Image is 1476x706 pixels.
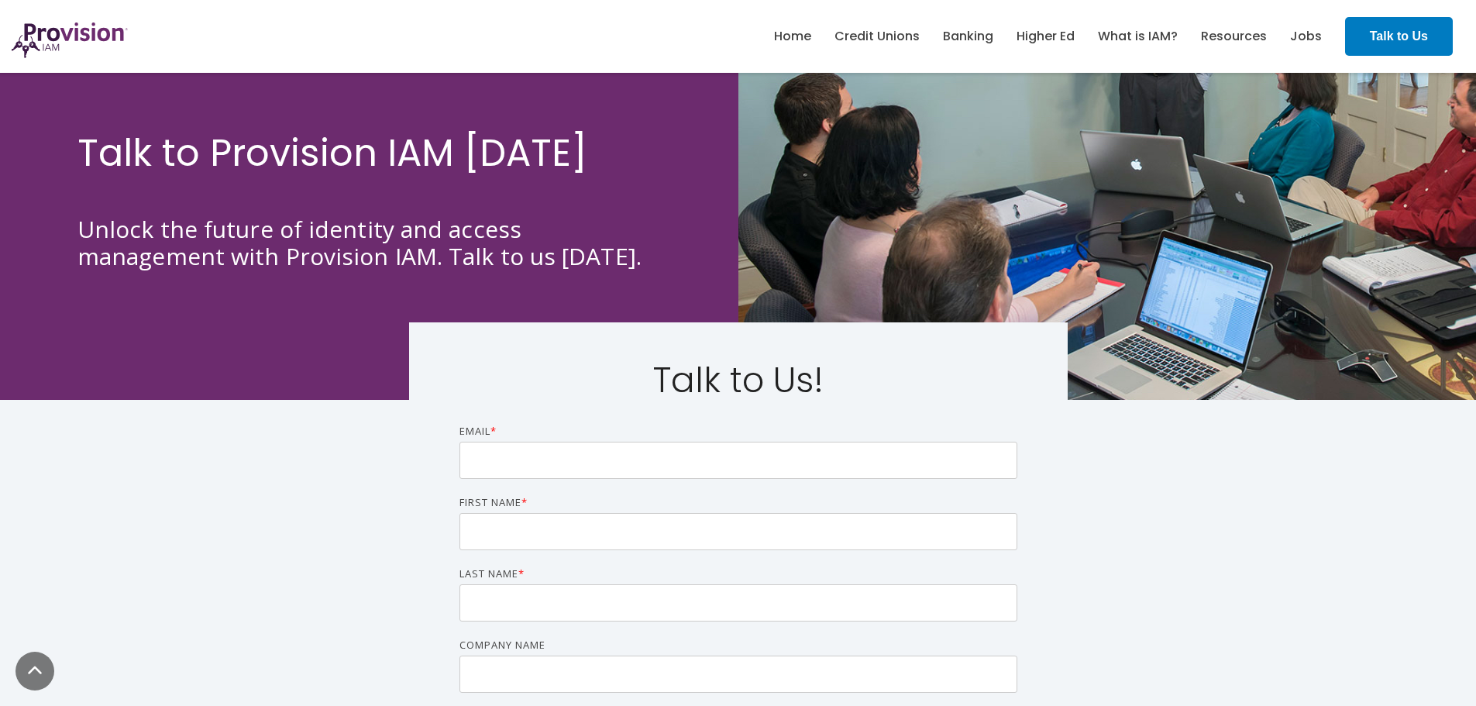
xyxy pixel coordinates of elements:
strong: Talk to Us [1370,29,1428,43]
a: Banking [943,23,993,50]
a: What is IAM? [1098,23,1178,50]
span: Talk to Provision IAM [DATE] [77,127,587,179]
a: Talk to Us [1345,17,1453,56]
h2: Talk to Us! [459,361,1017,400]
span: First name [459,495,521,509]
a: Resources [1201,23,1267,50]
span: Company name [459,638,545,652]
a: Credit Unions [834,23,920,50]
img: ProvisionIAM-Logo-Purple [12,22,128,58]
span: Email [459,424,490,438]
a: Jobs [1290,23,1322,50]
span: Last name [459,567,518,580]
a: Home [774,23,811,50]
span: Unlock the future of identity and access management with Provision IAM. Talk to us [DATE]. [77,213,642,272]
a: Higher Ed [1017,23,1075,50]
nav: menu [762,12,1333,61]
